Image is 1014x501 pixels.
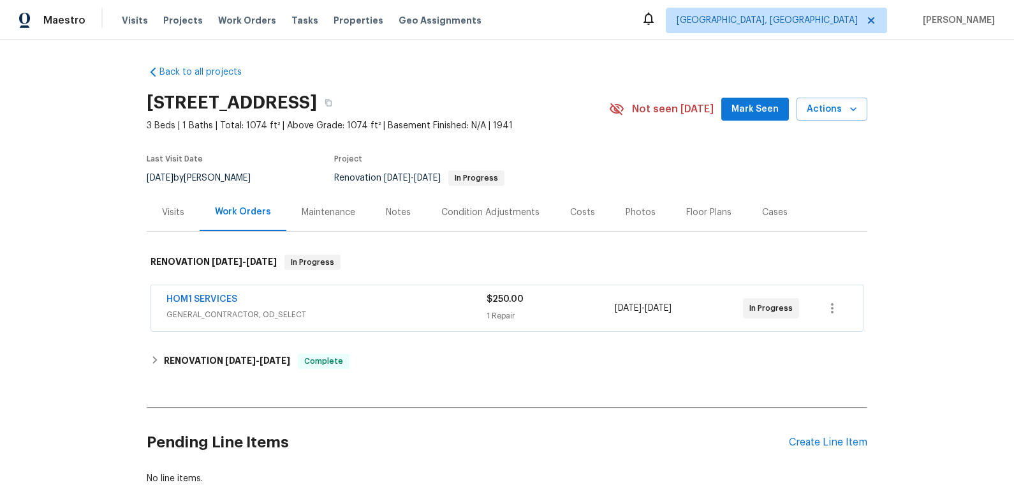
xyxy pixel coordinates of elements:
span: Complete [299,355,348,368]
span: [DATE] [414,174,441,183]
span: [DATE] [260,356,290,365]
div: Floor Plans [686,206,731,219]
span: - [384,174,441,183]
div: 1 Repair [487,310,615,322]
span: Project [334,155,362,163]
h2: [STREET_ADDRESS] [147,96,317,109]
div: RENOVATION [DATE]-[DATE]Complete [147,346,867,377]
span: [GEOGRAPHIC_DATA], [GEOGRAPHIC_DATA] [677,14,858,27]
button: Actions [797,98,867,121]
span: [DATE] [645,304,672,313]
span: Projects [163,14,203,27]
span: Actions [807,101,857,117]
div: Photos [626,206,656,219]
span: Maestro [43,14,85,27]
div: by [PERSON_NAME] [147,170,266,186]
span: Tasks [291,16,318,25]
span: Properties [334,14,383,27]
span: [DATE] [246,257,277,266]
a: HOM1 SERVICES [166,295,237,304]
span: $250.00 [487,295,524,304]
a: Back to all projects [147,66,269,79]
div: Visits [162,206,184,219]
span: [DATE] [384,174,411,183]
div: Cases [762,206,788,219]
span: In Progress [286,256,339,269]
span: - [225,356,290,365]
h6: RENOVATION [151,255,277,270]
span: Work Orders [218,14,276,27]
span: - [615,302,672,315]
span: Last Visit Date [147,155,203,163]
span: Not seen [DATE] [632,103,714,116]
h6: RENOVATION [164,354,290,369]
span: In Progress [450,174,503,182]
div: Condition Adjustments [441,206,540,219]
div: Create Line Item [789,437,867,449]
button: Copy Address [317,91,340,114]
div: Notes [386,206,411,219]
div: RENOVATION [DATE]-[DATE]In Progress [147,242,867,283]
span: Geo Assignments [399,14,481,27]
span: Visits [122,14,148,27]
span: - [212,257,277,266]
span: Mark Seen [731,101,779,117]
span: [DATE] [225,356,256,365]
span: Renovation [334,174,504,183]
span: [DATE] [212,257,242,266]
div: Maintenance [302,206,355,219]
div: Work Orders [215,206,271,218]
span: In Progress [749,302,798,315]
span: GENERAL_CONTRACTOR, OD_SELECT [166,308,487,321]
span: 3 Beds | 1 Baths | Total: 1074 ft² | Above Grade: 1074 ft² | Basement Finished: N/A | 1941 [147,119,609,132]
span: [DATE] [147,174,173,183]
div: No line items. [147,472,867,485]
span: [DATE] [615,304,642,313]
h2: Pending Line Items [147,413,789,472]
button: Mark Seen [721,98,789,121]
div: Costs [570,206,595,219]
span: [PERSON_NAME] [918,14,995,27]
